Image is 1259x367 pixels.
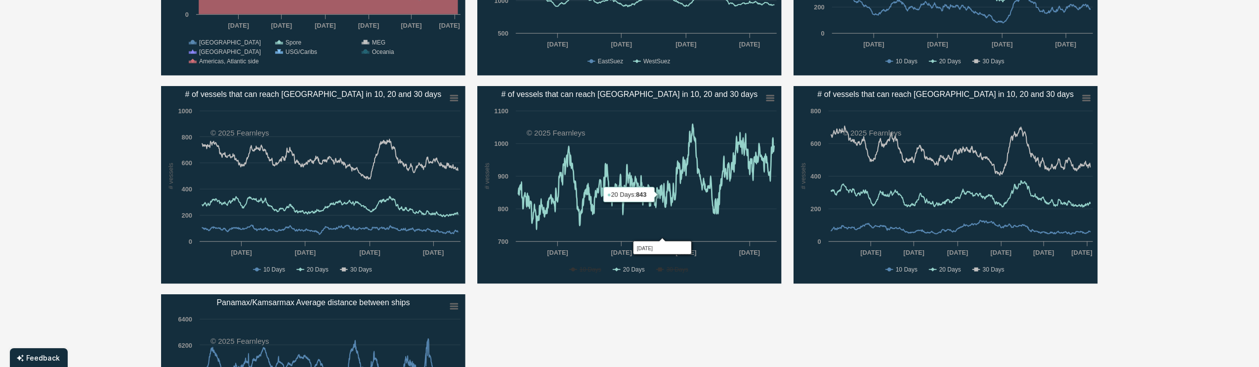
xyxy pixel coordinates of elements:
text: # of vessels that can reach [GEOGRAPHIC_DATA] in 10, 20 and 30 days [185,90,442,99]
text: [DATE] [739,41,760,48]
text: [DATE] [739,249,760,256]
text: [DATE] [947,249,968,256]
text: MEG [372,39,385,46]
text: USG/Caribs [286,48,317,55]
text: 1000 [495,140,508,147]
text: [DATE] [904,249,924,256]
text: 200 [814,3,825,11]
text: WestSuez [643,58,670,65]
text: 200 [182,212,192,219]
text: © 2025 Fearnleys [843,129,902,137]
text: 800 [811,107,821,115]
text: # of vessels that can reach [GEOGRAPHIC_DATA] in 10, 20 and 30 days [818,90,1074,99]
text: © 2025 Fearnleys [210,129,269,137]
text: 400 [811,173,821,180]
text: [DATE] [359,249,380,256]
text: [DATE] [315,22,336,29]
text: 600 [182,159,192,167]
text: [DATE] [675,249,696,256]
text: 600 [811,140,821,147]
text: [DATE] [991,249,1011,256]
text: 1100 [495,107,508,115]
text: 30 Days [667,266,688,273]
text: © 2025 Fearnleys [527,129,586,137]
text: 6200 [178,342,192,349]
text: [DATE] [861,249,881,256]
text: 10 Days [896,58,918,65]
text: EastSuez [598,58,623,65]
text: 1000 [178,107,192,115]
text: 900 [498,173,508,180]
text: [DATE] [927,41,948,48]
svg: # of vessels that can reach Rotterdam in 10, 20 and 30 days [161,86,465,284]
text: 30 Days [983,266,1005,273]
text: 500 [498,30,508,37]
text: [DATE] [358,22,379,29]
text: [DATE] [295,249,316,256]
text: 6400 [178,316,192,323]
text: 10 Days [896,266,918,273]
text: Americas, Atlantic side [199,58,259,65]
svg: # of vessels that can reach Port Hedland in 10, 20 and 30 days [477,86,782,284]
text: [DATE] [1072,249,1092,256]
text: # vessels [800,163,807,189]
text: © 2025 Fearnleys [210,337,269,345]
text: 20 Days [939,58,961,65]
text: [DATE] [1055,41,1076,48]
text: [GEOGRAPHIC_DATA] [199,48,261,55]
text: [GEOGRAPHIC_DATA] [199,39,261,46]
text: [DATE] [271,22,292,29]
text: # of vessels that can reach [GEOGRAPHIC_DATA] in 10, 20 and 30 days [502,90,758,99]
text: 0 [818,238,821,245]
text: [DATE] [439,22,460,29]
text: [DATE] [1033,249,1054,256]
text: [DATE] [228,22,249,29]
tspan: [DATE] [637,246,653,251]
text: 0 [185,11,189,18]
text: 700 [498,238,508,245]
text: [DATE] [611,249,632,256]
text: [DATE] [401,22,421,29]
text: 20 Days [939,266,961,273]
text: 200 [811,205,821,213]
text: [DATE] [423,249,444,256]
text: [DATE] [992,41,1012,48]
text: 20 Days [623,266,645,273]
text: 20 Days [307,266,329,273]
text: 400 [182,185,192,193]
text: 10 Days [263,266,285,273]
text: 800 [182,134,192,141]
text: 20 Days: [607,191,647,198]
text: [DATE] [547,41,568,48]
text: # vessels [168,163,175,189]
text: Panamax/Kamsarmax Average distance between ships [216,298,410,307]
tspan: 843 [636,191,646,198]
svg: # of vessels that can reach Baltimore in 10, 20 and 30 days [794,86,1098,284]
text: [DATE] [547,249,568,256]
text: [DATE] [863,41,884,48]
text: # vessels [484,163,491,189]
text: [DATE] [675,41,696,48]
text: 800 [498,205,508,213]
text: 0 [189,238,192,245]
tspan: ● [607,191,611,198]
text: 30 Days [350,266,372,273]
text: [DATE] [231,249,252,256]
text: [DATE] [611,41,632,48]
text: 0 [821,30,825,37]
text: Oceania [372,48,394,55]
text: Spore [286,39,301,46]
text: 30 Days [983,58,1005,65]
text: 10 Days [580,266,601,273]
